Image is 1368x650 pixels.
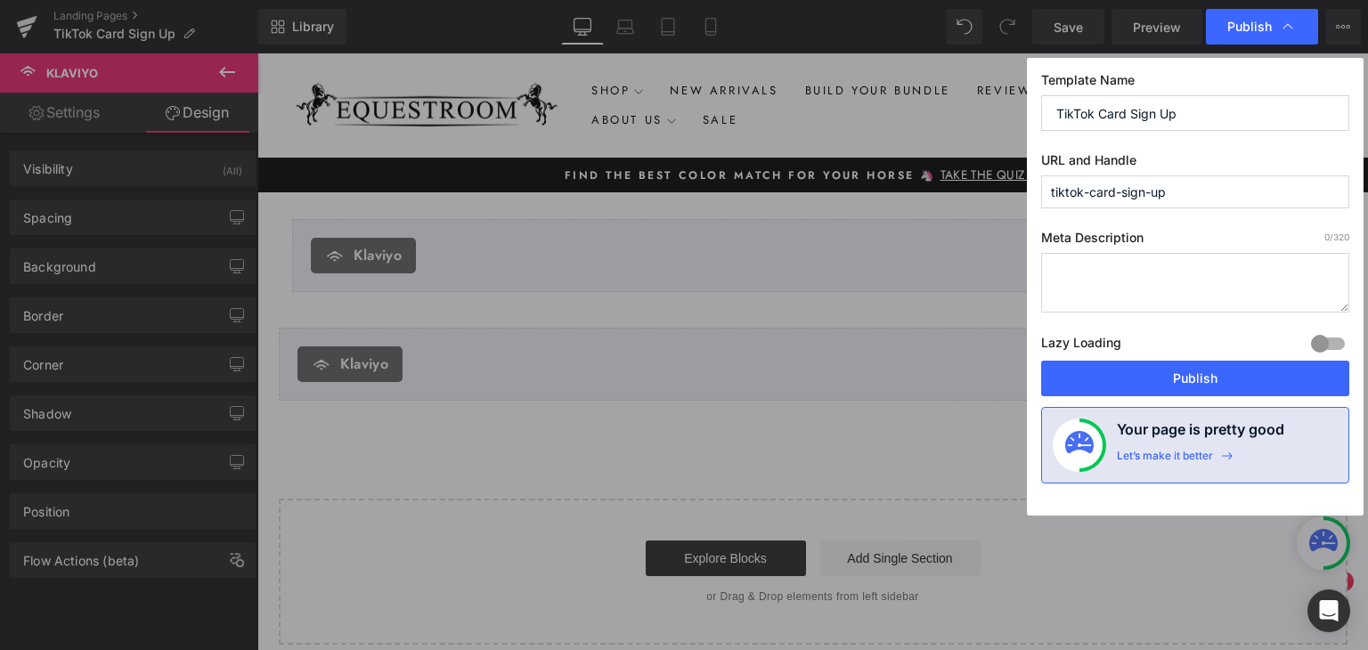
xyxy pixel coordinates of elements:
[534,22,706,52] a: Build your Bundle
[83,300,132,321] span: Klaviyo
[399,22,533,52] a: NEW ARRIVALS
[1324,232,1349,242] span: /320
[1041,72,1349,95] label: Template Name
[388,487,549,523] a: Explore Blocks
[1324,232,1330,242] span: 0
[1065,431,1094,459] img: onboarding-status.svg
[796,22,903,52] summary: ARTICLES
[1227,19,1272,35] span: Publish
[307,114,679,130] span: FIND THE BEST COLOR MATCH FOR YOUR HORSE 🦄
[563,487,723,523] a: Add Single Section
[321,52,432,81] summary: About Us
[1041,152,1349,175] label: URL and Handle
[1041,230,1349,253] label: Meta Description
[50,537,1062,549] p: or Drag & Drop elements from left sidebar
[1307,589,1350,632] div: Open Intercom Messenger
[1041,361,1349,396] button: Publish
[312,18,947,86] div: Primary
[1041,331,1121,361] label: Lazy Loading
[432,52,493,81] a: SALE
[1117,449,1213,472] div: Let’s make it better
[36,27,303,77] img: Equestroom
[96,191,145,213] span: Klaviyo
[706,22,796,52] a: Reviews
[679,112,804,130] span: TAKE THE QUIZ NOW
[321,22,399,52] summary: Shop
[40,113,1071,130] a: FIND THE BEST COLOR MATCH FOR YOUR HORSE 🦄TAKE THE QUIZ NOW
[1117,418,1284,449] h4: Your page is pretty good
